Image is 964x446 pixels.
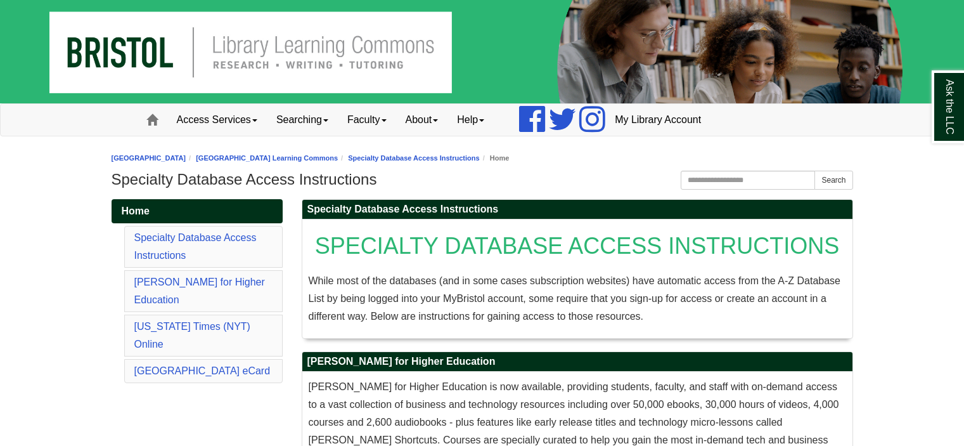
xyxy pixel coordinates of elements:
[167,104,267,136] a: Access Services
[480,152,510,164] li: Home
[122,206,150,216] span: Home
[267,104,338,136] a: Searching
[112,154,186,162] a: [GEOGRAPHIC_DATA]
[348,154,479,162] a: Specialty Database Access Instructions
[112,199,283,223] a: Home
[134,277,265,305] a: [PERSON_NAME] for Higher Education
[134,365,271,376] a: [GEOGRAPHIC_DATA] eCard
[605,104,710,136] a: My Library Account
[309,272,846,325] p: While most of the databases (and in some cases subscription websites) have automatic access from ...
[134,232,257,261] a: Specialty Database Access Instructions
[315,233,840,259] span: SPECIALTY DATABASE ACCESS INSTRUCTIONS
[302,352,852,372] h2: [PERSON_NAME] for Higher Education
[302,200,852,220] h2: Specialty Database Access Instructions
[814,171,852,190] button: Search
[134,321,250,350] a: [US_STATE] Times (NYT) Online
[112,152,853,164] nav: breadcrumb
[447,104,494,136] a: Help
[112,171,853,188] h1: Specialty Database Access Instructions
[112,199,283,386] div: Guide Pages
[196,154,338,162] a: [GEOGRAPHIC_DATA] Learning Commons
[396,104,448,136] a: About
[338,104,396,136] a: Faculty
